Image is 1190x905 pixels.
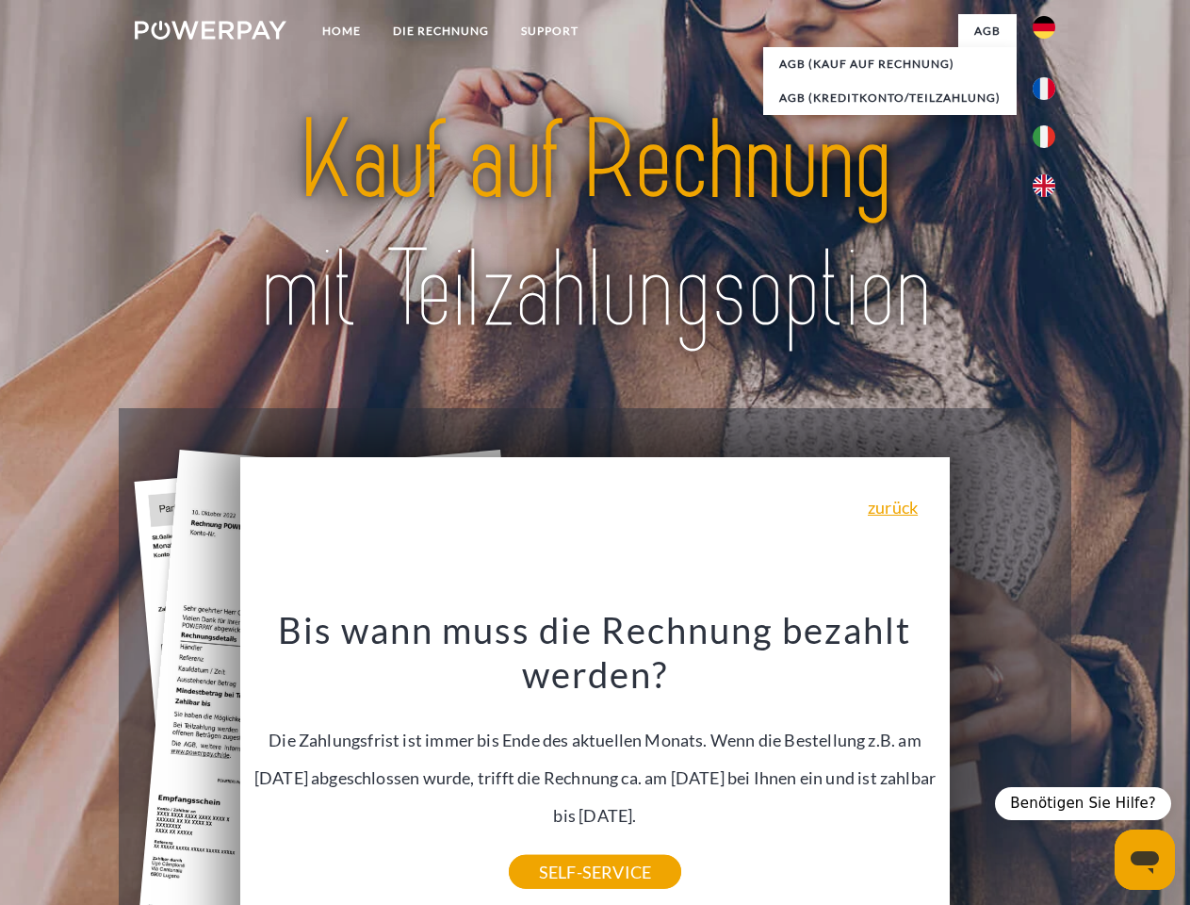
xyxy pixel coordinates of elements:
[180,90,1010,361] img: title-powerpay_de.svg
[1033,16,1055,39] img: de
[1033,77,1055,100] img: fr
[306,14,377,48] a: Home
[763,81,1017,115] a: AGB (Kreditkonto/Teilzahlung)
[509,855,681,889] a: SELF-SERVICE
[252,607,939,872] div: Die Zahlungsfrist ist immer bis Ende des aktuellen Monats. Wenn die Bestellung z.B. am [DATE] abg...
[958,14,1017,48] a: agb
[763,47,1017,81] a: AGB (Kauf auf Rechnung)
[377,14,505,48] a: DIE RECHNUNG
[1033,125,1055,148] img: it
[1033,174,1055,197] img: en
[135,21,286,40] img: logo-powerpay-white.svg
[995,787,1171,820] div: Benötigen Sie Hilfe?
[505,14,595,48] a: SUPPORT
[252,607,939,698] h3: Bis wann muss die Rechnung bezahlt werden?
[1115,830,1175,890] iframe: Schaltfläche zum Öffnen des Messaging-Fensters; Konversation läuft
[868,499,918,516] a: zurück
